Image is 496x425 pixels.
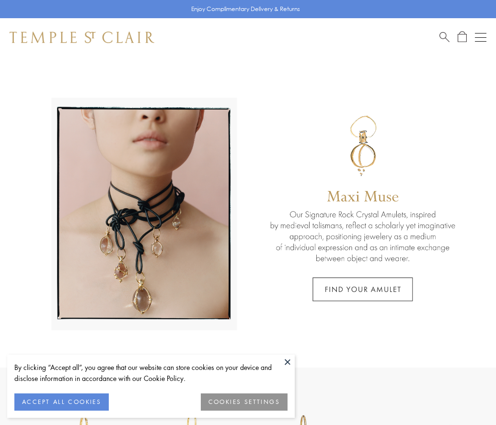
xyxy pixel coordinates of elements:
button: Open navigation [475,32,486,43]
button: ACCEPT ALL COOKIES [14,393,109,411]
a: Search [439,31,450,43]
div: By clicking “Accept all”, you agree that our website can store cookies on your device and disclos... [14,362,288,384]
button: COOKIES SETTINGS [201,393,288,411]
p: Enjoy Complimentary Delivery & Returns [191,4,300,14]
a: Open Shopping Bag [458,31,467,43]
img: Temple St. Clair [10,32,154,43]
